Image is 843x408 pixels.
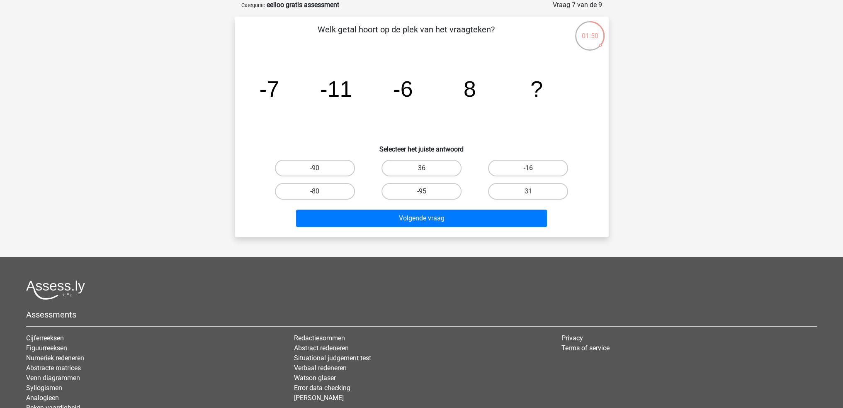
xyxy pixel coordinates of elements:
[26,280,85,300] img: Assessly logo
[561,344,610,352] a: Terms of service
[381,160,462,176] label: 36
[488,183,568,200] label: 31
[561,334,583,342] a: Privacy
[26,310,817,320] h5: Assessments
[530,76,543,101] tspan: ?
[26,374,80,382] a: Venn diagrammen
[320,76,352,101] tspan: -11
[26,344,67,352] a: Figuurreeksen
[294,394,344,402] a: [PERSON_NAME]
[294,334,345,342] a: Redactiesommen
[267,1,339,9] strong: eelloo gratis assessment
[275,160,355,176] label: -90
[294,344,349,352] a: Abstract redeneren
[296,210,547,227] button: Volgende vraag
[241,2,265,8] small: Categorie:
[26,334,64,342] a: Cijferreeksen
[574,20,605,41] div: 01:50
[26,394,59,402] a: Analogieen
[488,160,568,176] label: -16
[26,364,81,372] a: Abstracte matrices
[463,76,476,101] tspan: 8
[248,23,564,48] p: Welk getal hoort op de plek van het vraagteken?
[26,384,62,392] a: Syllogismen
[294,364,347,372] a: Verbaal redeneren
[259,76,279,101] tspan: -7
[26,354,84,362] a: Numeriek redeneren
[294,384,350,392] a: Error data checking
[381,183,462,200] label: -95
[248,139,595,153] h6: Selecteer het juiste antwoord
[275,183,355,200] label: -80
[294,354,371,362] a: Situational judgement test
[393,76,413,101] tspan: -6
[294,374,336,382] a: Watson glaser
